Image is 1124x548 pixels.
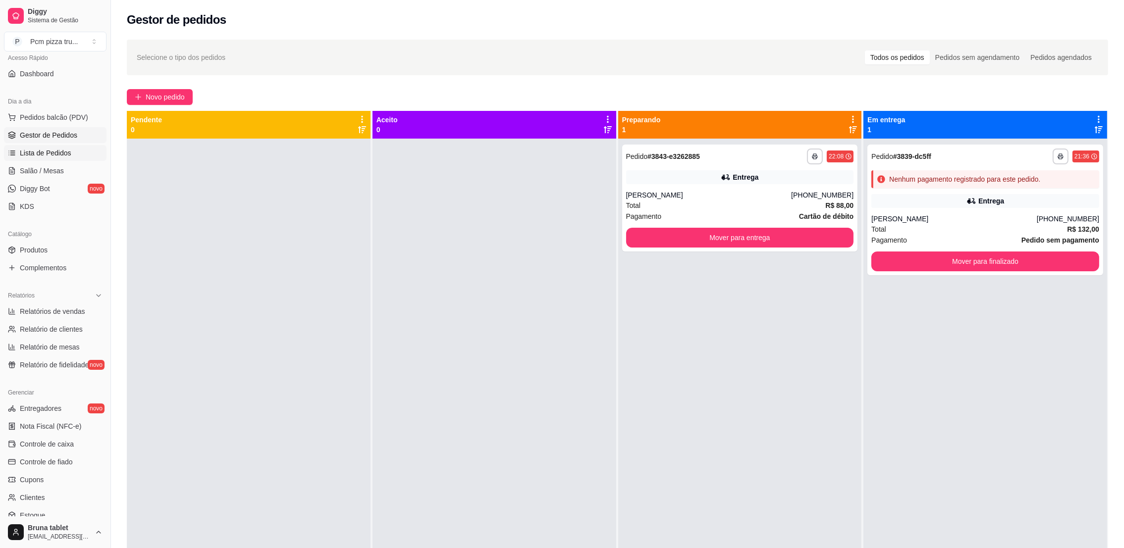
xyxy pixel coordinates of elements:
[4,472,107,488] a: Cupons
[799,212,854,220] strong: Cartão de débito
[791,190,854,200] div: [PHONE_NUMBER]
[978,196,1004,206] div: Entrega
[4,507,107,523] a: Estoque
[4,303,107,319] a: Relatórios de vendas
[4,50,107,66] div: Acesso Rápido
[871,251,1099,271] button: Mover para finalizado
[1025,50,1097,64] div: Pedidos agendados
[4,357,107,373] a: Relatório de fidelidadenovo
[626,152,648,160] span: Pedido
[4,145,107,161] a: Lista de Pedidos
[4,94,107,109] div: Dia a dia
[4,385,107,400] div: Gerenciar
[28,533,91,541] span: [EMAIL_ADDRESS][DOMAIN_NAME]
[867,115,905,125] p: Em entrega
[4,520,107,544] button: Bruna tablet[EMAIL_ADDRESS][DOMAIN_NAME]
[4,4,107,28] a: DiggySistema de Gestão
[1074,152,1089,160] div: 21:36
[127,89,193,105] button: Novo pedido
[20,69,54,79] span: Dashboard
[626,200,641,211] span: Total
[20,342,80,352] span: Relatório de mesas
[4,436,107,452] a: Controle de caixa
[871,224,886,235] span: Total
[871,214,1037,224] div: [PERSON_NAME]
[20,421,81,431] span: Nota Fiscal (NFC-e)
[1021,236,1099,244] strong: Pedido sem pagamento
[4,109,107,125] button: Pedidos balcão (PDV)
[829,152,844,160] div: 22:08
[647,152,700,160] strong: # 3843-e3262885
[20,112,88,122] span: Pedidos balcão (PDV)
[20,324,83,334] span: Relatório de clientes
[626,211,662,222] span: Pagamento
[20,130,77,140] span: Gestor de Pedidos
[4,66,107,82] a: Dashboard
[4,418,107,434] a: Nota Fiscal (NFC-e)
[867,125,905,135] p: 1
[622,115,661,125] p: Preparando
[4,181,107,197] a: Diggy Botnovo
[20,457,73,467] span: Controle de fiado
[30,37,78,47] div: Pcm pizza tru ...
[4,242,107,258] a: Produtos
[4,490,107,505] a: Clientes
[20,510,45,520] span: Estoque
[4,321,107,337] a: Relatório de clientes
[20,245,48,255] span: Produtos
[930,50,1025,64] div: Pedidos sem agendamento
[131,115,162,125] p: Pendente
[20,148,71,158] span: Lista de Pedidos
[20,184,50,194] span: Diggy Bot
[4,339,107,355] a: Relatório de mesas
[127,12,226,28] h2: Gestor de pedidos
[1067,225,1099,233] strong: R$ 132,00
[20,493,45,502] span: Clientes
[4,32,107,51] button: Select a team
[20,201,34,211] span: KDS
[871,152,893,160] span: Pedido
[12,37,22,47] span: P
[825,201,854,209] strong: R$ 88,00
[20,439,74,449] span: Controle de caixa
[4,199,107,214] a: KDS
[20,306,85,316] span: Relatórios de vendas
[20,403,61,413] span: Entregadores
[28,7,103,16] span: Diggy
[20,360,89,370] span: Relatório de fidelidade
[137,52,225,63] span: Selecione o tipo dos pedidos
[893,152,931,160] strong: # 3839-dc5ff
[871,235,907,246] span: Pagamento
[146,92,185,102] span: Novo pedido
[28,16,103,24] span: Sistema de Gestão
[131,125,162,135] p: 0
[4,163,107,179] a: Salão / Mesas
[4,400,107,416] a: Entregadoresnovo
[622,125,661,135] p: 1
[626,228,854,248] button: Mover para entrega
[20,263,66,273] span: Complementos
[376,115,398,125] p: Aceito
[4,226,107,242] div: Catálogo
[733,172,758,182] div: Entrega
[4,127,107,143] a: Gestor de Pedidos
[20,475,44,485] span: Cupons
[135,94,142,100] span: plus
[8,292,35,299] span: Relatórios
[20,166,64,176] span: Salão / Mesas
[1037,214,1099,224] div: [PHONE_NUMBER]
[4,260,107,276] a: Complementos
[28,524,91,533] span: Bruna tablet
[889,174,1040,184] div: Nenhum pagamento registrado para este pedido.
[626,190,792,200] div: [PERSON_NAME]
[4,454,107,470] a: Controle de fiado
[376,125,398,135] p: 0
[865,50,930,64] div: Todos os pedidos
